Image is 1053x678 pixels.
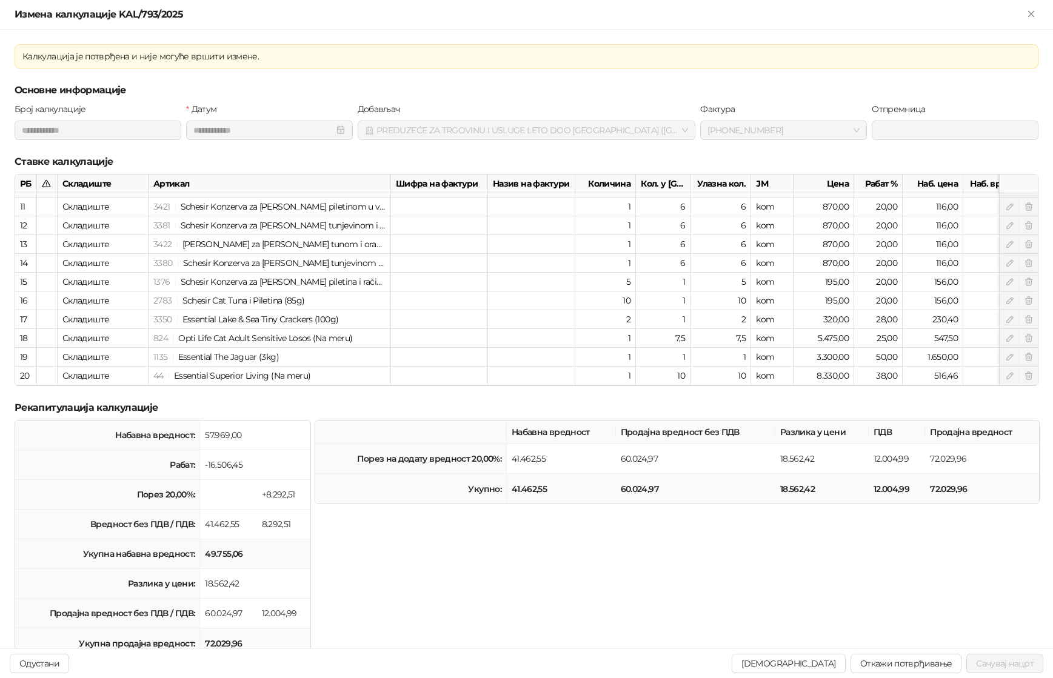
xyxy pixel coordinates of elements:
div: 6 [636,198,690,216]
div: 5 [575,273,636,291]
h5: Ставке калкулације [15,155,1038,169]
div: Складиште [58,216,149,235]
div: 6 [690,216,751,235]
div: Складиште [58,254,149,273]
span: 3380 [153,258,172,268]
div: 2 [575,310,636,329]
span: 2783 [153,295,172,306]
td: Вредност без ПДВ / ПДВ: [15,510,200,539]
div: 696,00 [963,254,1036,273]
div: 25,00 [854,329,903,348]
div: Наб. вредност [963,174,1036,193]
div: 230,40 [903,310,963,329]
div: 4.106,25 [963,329,1036,348]
td: Набавна вредност: [15,420,200,450]
div: 5.164,60 [963,367,1036,385]
div: 1 [690,348,751,367]
td: Укупна продајна вредност: [15,628,200,658]
div: 696,00 [963,216,1036,235]
div: kom [751,273,794,291]
th: Разлика у цени [775,420,869,444]
div: Складиште [58,273,149,291]
div: 13 [20,238,32,251]
td: Порез 20,00%: [15,480,200,510]
td: 60.024,97 [616,474,775,504]
input: Датум [193,124,333,137]
div: 10 [690,367,751,385]
td: 49.755,06 [200,539,256,569]
th: ПДВ [869,420,925,444]
span: 3422 [153,239,172,250]
div: Измена калкулације KAL/793/2025 [15,7,1024,22]
div: РБ [15,174,37,193]
td: Укупно: [315,474,507,504]
div: 156,00 [903,273,963,291]
div: 38,00 [854,367,903,385]
td: +8.292,51 [257,480,310,510]
span: 3381 | Schesir Konzerva za mačke sa tunjevinom i brancin u želeu (50g) [153,220,460,231]
div: 6 [636,235,690,254]
span: 3422 | Schesir Konzerva za mačke sa tunom i oradom u želeu (50g) [153,239,447,250]
h5: Основне информације [15,83,1038,98]
td: 12.004,99 [869,474,925,504]
div: 8.330,00 [794,367,854,385]
div: 20 [20,369,32,382]
div: 15 [20,275,32,288]
span: 3350 [153,314,172,325]
div: Назив на фактури [488,174,575,193]
div: Калкулација је потврђена и није могуће вршити измене. [22,50,1031,63]
div: kom [751,235,794,254]
div: Кол. у [GEOGRAPHIC_DATA]. [636,174,690,193]
div: 870,00 [794,235,854,254]
div: 20,00 [854,254,903,273]
div: 156,00 [903,291,963,310]
div: 7,5 [636,329,690,348]
div: 5 [690,273,751,291]
div: Наб. цена [903,174,963,193]
div: 3.300,00 [794,348,854,367]
span: 44 | Essential Superior Living (Na meru) [153,370,310,381]
button: Сачувај нацрт [966,654,1043,673]
div: 1 [575,348,636,367]
label: Добављач [358,102,407,116]
div: 1 [575,367,636,385]
div: 1 [575,329,636,348]
div: 14 [20,256,32,270]
div: kom [751,291,794,310]
td: 8.292,51 [257,510,310,539]
button: Откажи потврђивање [851,654,961,673]
div: 1 [636,291,690,310]
div: 870,00 [794,254,854,273]
div: kom [751,329,794,348]
div: 7,5 [690,329,751,348]
span: 3380 | Schesir Konzerva za mačke sa tunjevinom i piletinom u želeu (50g) [153,258,472,268]
div: 2 [690,310,751,329]
div: Складиште [58,291,149,310]
div: 16 [20,294,32,307]
span: 3381 [153,220,170,231]
div: Складиште [58,198,149,216]
div: kom [751,198,794,216]
th: Продајна вредност [925,420,1039,444]
div: 20,00 [854,198,903,216]
div: 870,00 [794,198,854,216]
label: Отпремница [872,102,933,116]
div: 10 [575,291,636,310]
div: 19 [20,350,32,364]
div: 6 [636,216,690,235]
div: Складиште [58,310,149,329]
span: 1135 | Essential The Jaguar (3kg) [153,351,279,362]
td: 18.562,42 [775,444,869,474]
div: 870,00 [794,216,854,235]
span: [DEMOGRAPHIC_DATA] [741,658,835,669]
div: Цена [794,174,854,193]
div: 1.560,00 [963,291,1036,310]
div: 116,00 [903,235,963,254]
div: 696,00 [963,198,1036,216]
div: kom [751,367,794,385]
label: Фактура [700,102,743,116]
div: 195,00 [794,273,854,291]
div: 6 [690,198,751,216]
span: 1376 [153,276,170,287]
td: -16.506,45 [200,450,256,480]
